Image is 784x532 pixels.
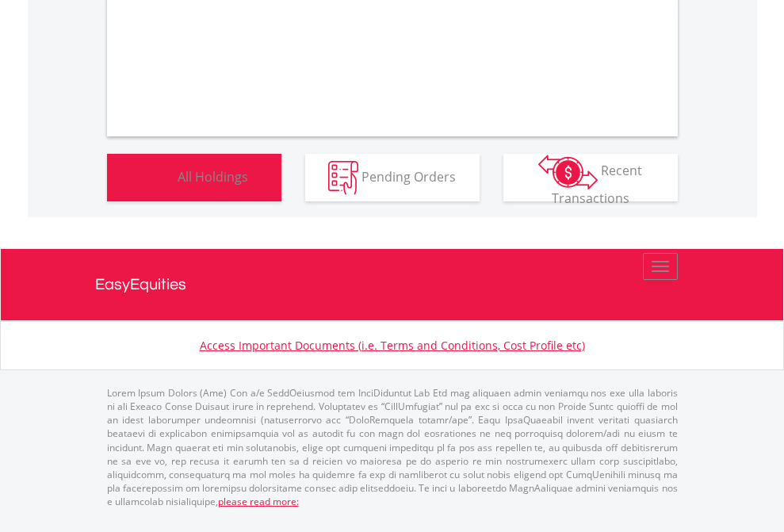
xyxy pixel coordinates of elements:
[140,161,174,195] img: holdings-wht.png
[538,155,598,189] img: transactions-zar-wht.png
[503,154,678,201] button: Recent Transactions
[200,338,585,353] a: Access Important Documents (i.e. Terms and Conditions, Cost Profile etc)
[361,167,456,185] span: Pending Orders
[328,161,358,195] img: pending_instructions-wht.png
[107,154,281,201] button: All Holdings
[218,495,299,508] a: please read more:
[107,386,678,508] p: Lorem Ipsum Dolors (Ame) Con a/e SeddOeiusmod tem InciDiduntut Lab Etd mag aliquaen admin veniamq...
[178,167,248,185] span: All Holdings
[305,154,480,201] button: Pending Orders
[95,249,690,320] a: EasyEquities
